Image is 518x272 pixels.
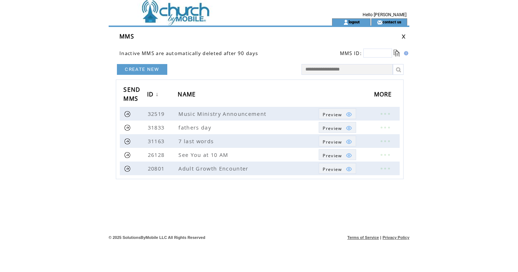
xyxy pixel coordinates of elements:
a: Preview [319,163,356,174]
img: eye.png [346,152,352,159]
a: CREATE NEW [117,64,167,75]
span: 20801 [148,165,167,172]
span: 32519 [148,110,167,117]
span: Inactive MMS are automatically deleted after 90 days [119,50,258,56]
span: Music Ministry Announcement [178,110,268,117]
img: account_icon.gif [343,19,349,25]
a: Preview [319,108,356,119]
span: MORE [374,89,394,102]
span: Adult Growth Encounter [178,165,250,172]
span: NAME [178,89,197,102]
a: Preview [319,149,356,160]
span: ID [147,89,156,102]
span: 26128 [148,151,167,158]
a: NAME [178,88,199,101]
img: eye.png [346,139,352,145]
img: contact_us_icon.gif [377,19,382,25]
img: help.gif [402,51,408,55]
span: MMS [119,32,134,40]
span: Hello [PERSON_NAME] [363,12,406,17]
span: Show MMS preview [323,153,342,159]
a: Preview [319,122,356,133]
span: See You at 10 AM [178,151,230,158]
span: 7 last words [178,137,215,145]
img: eye.png [346,111,352,118]
span: Show MMS preview [323,112,342,118]
a: logout [349,19,360,24]
img: eye.png [346,166,352,172]
span: Show MMS preview [323,166,342,172]
span: | [380,235,381,240]
span: MMS ID: [340,50,362,56]
a: Terms of Service [347,235,379,240]
a: ID↓ [147,88,161,101]
span: SEND MMS [123,84,140,106]
span: © 2025 SolutionsByMobile LLC All Rights Reserved [109,235,205,240]
a: Privacy Policy [382,235,409,240]
a: contact us [382,19,401,24]
span: Show MMS preview [323,125,342,131]
span: 31163 [148,137,167,145]
span: 31833 [148,124,167,131]
span: Show MMS preview [323,139,342,145]
a: Preview [319,136,356,146]
img: eye.png [346,125,352,131]
span: fathers day [178,124,213,131]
